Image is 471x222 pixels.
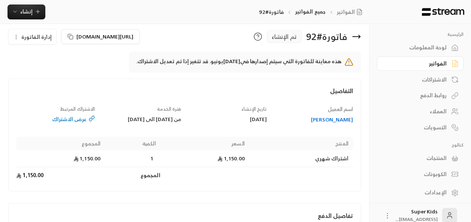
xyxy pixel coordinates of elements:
[377,120,464,135] a: التسويات
[160,137,249,150] th: السعر
[7,4,45,19] button: إنشاء
[223,56,240,66] strong: [DATE]
[377,40,464,55] a: لوحة المعلومات
[105,167,160,184] td: المجموع
[61,29,140,44] button: [URL][DOMAIN_NAME]
[386,92,447,99] div: روابط الدفع
[386,60,447,67] div: الفواتير
[148,155,156,162] span: 1
[377,151,464,166] a: المنتجات
[249,150,353,167] td: اشتراك شهري
[16,150,105,167] td: 1,150.00
[377,88,464,103] a: روابط الدفع
[160,150,249,167] td: 1,150.00
[9,29,56,44] button: إدارة الفاتورة
[386,76,447,83] div: الاشتراكات
[386,154,447,162] div: المنتجات
[16,86,353,103] h4: التفاصيل
[21,32,52,41] span: إدارة الفاتورة
[188,115,267,123] div: [DATE]
[295,7,326,16] a: جميع الفواتير
[20,7,33,16] span: إنشاء
[241,105,267,113] span: تاريخ الإنشاء
[377,72,464,87] a: الاشتراكات
[386,44,447,51] div: لوحة المعلومات
[16,211,353,220] h4: تفاصيل الدفع
[337,8,365,16] a: الفواتير
[377,56,464,71] a: الفواتير
[16,167,105,184] td: 1,150.00
[136,58,341,67] p: هذه معاينة للفاتورة التي سيتم إصدارها في يونيو. قد تتغير إذا تم تعديل الاشتراك.
[259,8,365,16] nav: breadcrumb
[16,137,105,150] th: المجموع
[16,137,353,184] table: Products
[272,32,297,41] span: تم الإنشاء
[76,32,133,41] span: [URL][DOMAIN_NAME]
[377,185,464,200] a: الإعدادات
[386,108,447,115] div: العملاء
[386,189,447,196] div: الإعدادات
[274,116,353,123] a: [PERSON_NAME]
[105,137,160,150] th: الكمية
[386,170,447,178] div: الكوبونات
[60,105,95,113] span: الاشتراك المرتبط
[157,105,181,113] span: فترة الخدمة
[421,8,465,16] img: Logo
[249,137,353,150] th: المنتج
[16,115,95,123] a: عرض الاشتراك
[102,115,181,123] div: من [DATE] الى [DATE]
[386,124,447,131] div: التسويات
[377,167,464,182] a: الكوبونات
[377,31,464,37] p: الرئيسية
[377,104,464,119] a: العملاء
[328,104,353,114] span: اسم العميل
[377,142,464,148] p: كتالوج
[259,8,284,16] p: فاتورة#92
[306,31,347,43] div: فاتورة # 92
